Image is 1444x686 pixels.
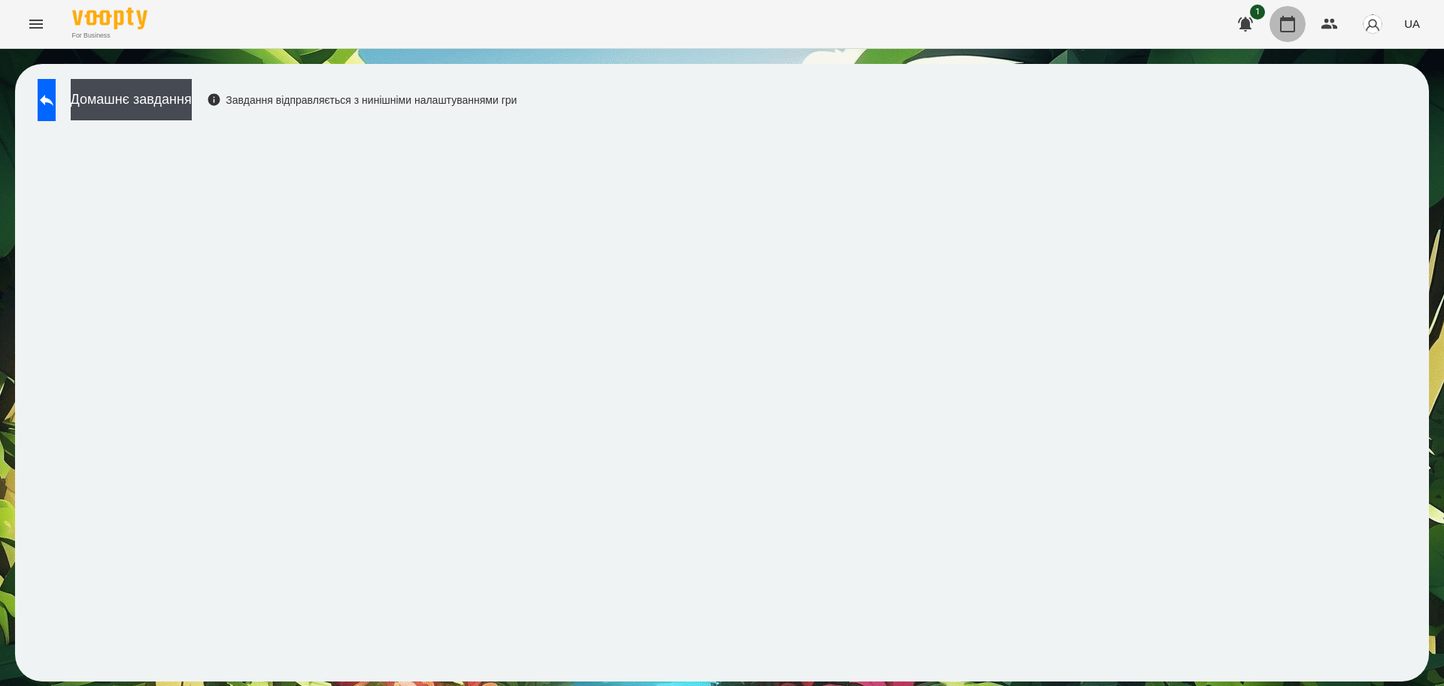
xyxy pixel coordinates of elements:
span: For Business [72,31,147,41]
img: avatar_s.png [1362,14,1383,35]
img: Voopty Logo [72,8,147,29]
span: 1 [1250,5,1265,20]
div: Завдання відправляється з нинішніми налаштуваннями гри [207,93,517,108]
button: UA [1398,10,1426,38]
button: Menu [18,6,54,42]
button: Домашнє завдання [71,79,192,120]
span: UA [1404,16,1420,32]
